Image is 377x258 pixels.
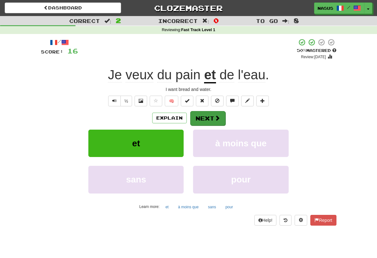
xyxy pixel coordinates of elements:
[162,202,172,212] button: et
[231,175,251,184] span: pour
[301,55,326,59] small: Review: [DATE]
[120,96,132,106] button: ½
[130,3,247,14] a: Clozemaster
[116,17,121,24] span: 2
[216,67,269,82] span: .
[41,49,64,54] span: Score:
[41,38,78,46] div: /
[219,67,234,82] span: de
[107,96,132,106] div: Text-to-speech controls
[213,17,219,24] span: 0
[318,5,333,11] span: Nasus
[202,18,209,24] span: :
[314,3,364,14] a: Nasus /
[88,166,184,193] button: sans
[126,175,146,184] span: sans
[135,96,147,106] button: Show image (alt+x)
[175,67,200,82] span: pain
[256,96,269,106] button: Add to collection (alt+a)
[193,130,288,157] button: à moins que
[297,48,306,53] span: 50 %
[139,205,159,209] small: Learn more:
[150,96,162,106] button: Favorite sentence (alt+f)
[158,18,198,24] span: Incorrect
[181,28,215,32] strong: Fast Track Level 1
[165,96,178,106] button: 🧠
[205,202,219,212] button: sans
[125,67,153,82] span: veux
[67,47,78,55] span: 16
[238,67,265,82] span: l'eau
[226,96,239,106] button: Discuss sentence (alt+u)
[88,130,184,157] button: et
[254,215,277,226] button: Help!
[190,111,225,126] button: Next
[69,18,100,24] span: Correct
[152,113,187,123] button: Explain
[196,96,208,106] button: Reset to 0% Mastered (alt+r)
[132,138,140,148] span: et
[181,96,193,106] button: Set this sentence to 100% Mastered (alt+m)
[297,48,336,53] div: Mastered
[5,3,121,13] a: Dashboard
[222,202,236,212] button: pour
[310,215,336,226] button: Report
[347,5,350,9] span: /
[280,215,291,226] button: Round history (alt+y)
[215,138,266,148] span: à moins que
[41,86,336,93] div: I want bread and water.
[193,166,288,193] button: pour
[241,96,254,106] button: Edit sentence (alt+d)
[157,67,172,82] span: du
[104,18,111,24] span: :
[282,18,289,24] span: :
[211,96,224,106] button: Ignore sentence (alt+i)
[175,202,202,212] button: à moins que
[204,67,216,83] u: et
[294,17,299,24] span: 8
[108,96,121,106] button: Play sentence audio (ctl+space)
[108,67,122,82] span: Je
[256,18,278,24] span: To go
